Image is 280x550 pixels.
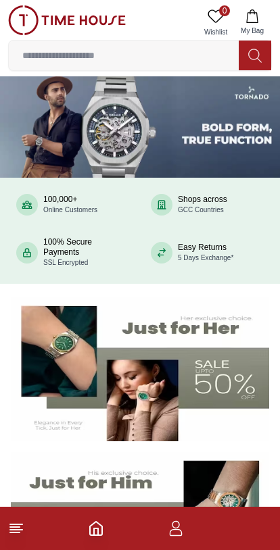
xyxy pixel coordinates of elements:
[43,206,97,214] span: Online Customers
[43,259,88,266] span: SSL Encrypted
[178,254,233,261] span: 5 Days Exchange*
[178,195,227,215] div: Shops across
[11,297,269,441] img: Women's Watches Banner
[219,5,230,16] span: 0
[43,237,129,268] div: 100% Secure Payments
[178,206,224,214] span: GCC Countries
[235,26,269,36] span: My Bag
[178,243,233,263] div: Easy Returns
[8,5,126,35] img: ...
[88,520,104,536] a: Home
[43,195,97,215] div: 100,000+
[199,5,233,40] a: 0Wishlist
[233,5,272,40] button: My Bag
[199,27,233,37] span: Wishlist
